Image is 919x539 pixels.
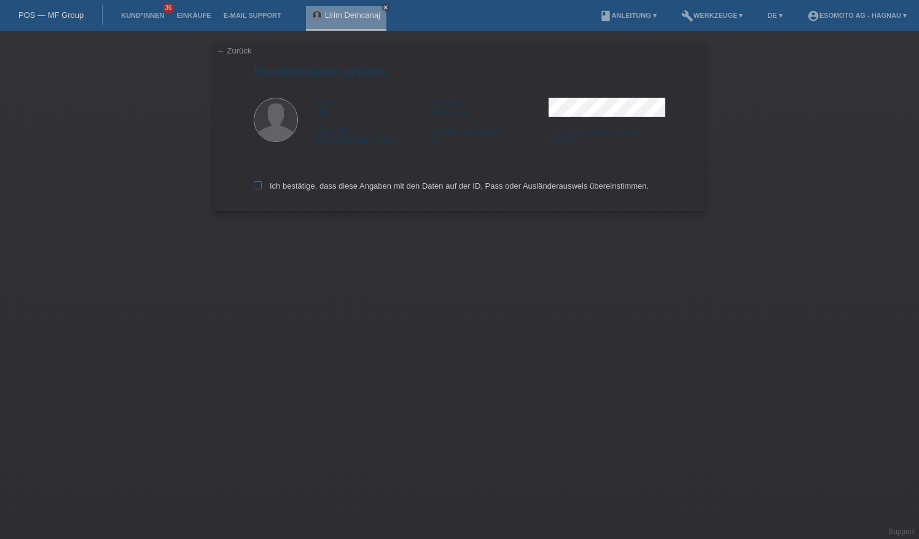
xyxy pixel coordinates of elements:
a: Lirim Demcanaj [325,10,380,20]
a: buildWerkzeuge ▾ [675,12,749,19]
i: book [600,10,612,22]
a: account_circleEsomoto AG - Hagnau ▾ [801,12,913,19]
span: Nationalität [315,127,349,135]
a: Kund*innen [115,12,170,19]
a: E-Mail Support [217,12,287,19]
i: close [383,4,389,10]
a: DE ▾ [761,12,788,19]
span: Einreisedatum gemäss Ausweis [549,127,644,135]
div: [DATE] [549,126,665,144]
a: POS — MF Group [18,10,84,20]
div: Demcanaj [432,98,549,116]
div: Lirim [315,98,432,116]
a: bookAnleitung ▾ [593,12,663,19]
i: build [681,10,694,22]
div: [GEOGRAPHIC_DATA] [315,126,432,144]
a: Einkäufe [170,12,217,19]
span: Aufenthaltsbewilligung [432,127,499,135]
a: close [381,3,390,12]
span: Nachname [432,99,464,106]
span: Vorname [315,99,342,106]
a: ← Zurück [217,46,251,55]
a: Support [888,527,914,536]
div: B [432,126,549,144]
span: 36 [163,3,174,14]
label: Ich bestätige, dass diese Angaben mit den Daten auf der ID, Pass oder Ausländerausweis übereinsti... [254,181,649,191]
i: account_circle [807,10,819,22]
h1: Kundendaten prüfen [254,64,665,79]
